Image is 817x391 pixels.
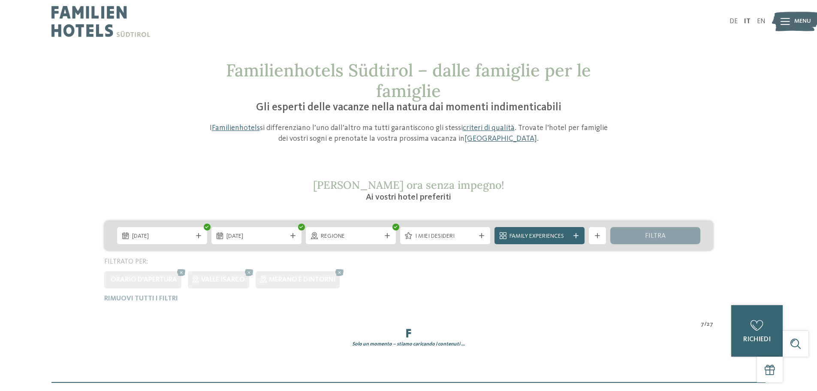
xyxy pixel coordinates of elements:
[256,102,561,113] span: Gli esperti delle vacanze nella natura dai momenti indimenticabili
[701,320,704,329] span: 7
[463,124,515,132] a: criteri di qualità
[757,18,766,25] a: EN
[731,305,783,357] a: richiedi
[730,18,738,25] a: DE
[794,17,811,26] span: Menu
[366,193,451,202] span: Ai vostri hotel preferiti
[132,232,192,241] span: [DATE]
[205,123,612,144] p: I si differenziano l’uno dall’altro ma tutti garantiscono gli stessi . Trovate l’hotel per famigl...
[415,232,475,241] span: I miei desideri
[509,232,570,241] span: Family Experiences
[313,178,504,192] span: [PERSON_NAME] ora senza impegno!
[212,124,260,132] a: Familienhotels
[464,135,537,142] a: [GEOGRAPHIC_DATA]
[707,320,713,329] span: 27
[226,232,286,241] span: [DATE]
[226,59,591,102] span: Familienhotels Südtirol – dalle famiglie per le famiglie
[321,232,381,241] span: Regione
[744,18,751,25] a: IT
[704,320,707,329] span: /
[98,341,720,348] div: Solo un momento – stiamo caricando i contenuti …
[743,336,771,343] span: richiedi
